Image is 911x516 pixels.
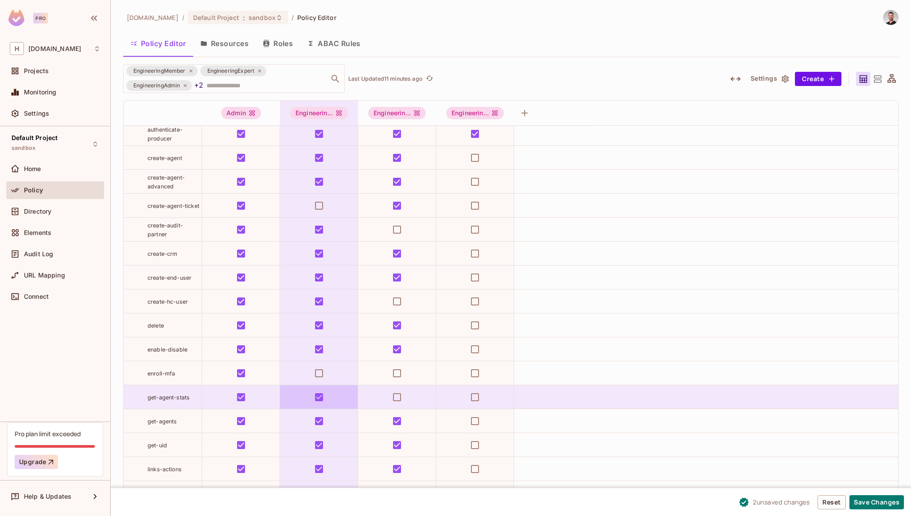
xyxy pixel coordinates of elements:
[12,145,35,152] span: sandbox
[28,45,81,52] span: Workspace: honeycombinsurance.com
[193,13,239,22] span: Default Project
[10,42,24,55] span: H
[148,418,177,425] span: get-agents
[126,80,192,91] div: EngineeringAdmin
[753,497,810,507] span: 2 unsaved change s
[148,126,183,142] span: authenticate-producer
[202,66,260,75] span: EngineeringExpert
[148,370,175,377] span: enroll-mfa
[446,107,504,119] div: Engineerin...
[126,66,198,76] div: EngineeringMember
[148,250,178,257] span: create-crm
[290,107,348,119] span: EngineeringAdmin
[423,74,435,84] span: Refresh is not available in edit mode.
[256,32,300,55] button: Roles
[128,66,191,75] span: EngineeringMember
[148,203,199,209] span: create-agent-ticket
[221,107,261,119] div: Admin
[24,165,41,172] span: Home
[818,495,846,509] button: Reset
[24,272,65,279] span: URL Mapping
[24,89,57,96] span: Monitoring
[24,493,71,500] span: Help & Updates
[426,74,433,83] span: refresh
[24,110,49,117] span: Settings
[12,134,58,141] span: Default Project
[148,466,182,473] span: links-actions
[33,13,48,23] div: Pro
[148,155,182,161] span: create-agent
[200,66,267,76] div: EngineeringExpert
[290,107,348,119] div: Engineerin...
[249,13,276,22] span: sandbox
[849,495,904,509] button: Save Changes
[795,72,841,86] button: Create
[193,32,256,55] button: Resources
[884,10,898,25] img: dor@honeycombinsurance.com
[24,67,49,74] span: Projects
[148,174,185,190] span: create-agent-advanced
[446,107,504,119] span: EngineeringMember
[300,32,368,55] button: ABAC Rules
[424,74,435,84] button: refresh
[15,430,81,438] div: Pro plan limit exceeded
[8,10,24,26] img: SReyMgAAAABJRU5ErkJggg==
[747,72,791,86] button: Settings
[24,293,49,300] span: Connect
[148,346,187,353] span: enable-disable
[329,73,342,85] button: Open
[148,274,191,281] span: create-end-user
[148,394,190,401] span: get-agent-stats
[24,250,53,258] span: Audit Log
[297,13,336,22] span: Policy Editor
[127,13,179,22] span: the active workspace
[24,229,51,236] span: Elements
[182,13,184,22] li: /
[24,208,51,215] span: Directory
[123,32,193,55] button: Policy Editor
[348,75,423,82] p: Last Updated 11 minutes ago
[148,322,164,329] span: delete
[242,14,245,21] span: :
[195,80,202,90] span: +2
[24,187,43,194] span: Policy
[128,81,185,90] span: EngineeringAdmin
[148,222,183,238] span: create-audit-partner
[148,442,167,449] span: get-uid
[368,107,426,119] div: Engineerin...
[368,107,426,119] span: EngineeringExpert
[15,455,58,469] button: Upgrade
[292,13,294,22] li: /
[148,298,188,305] span: create-hc-user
